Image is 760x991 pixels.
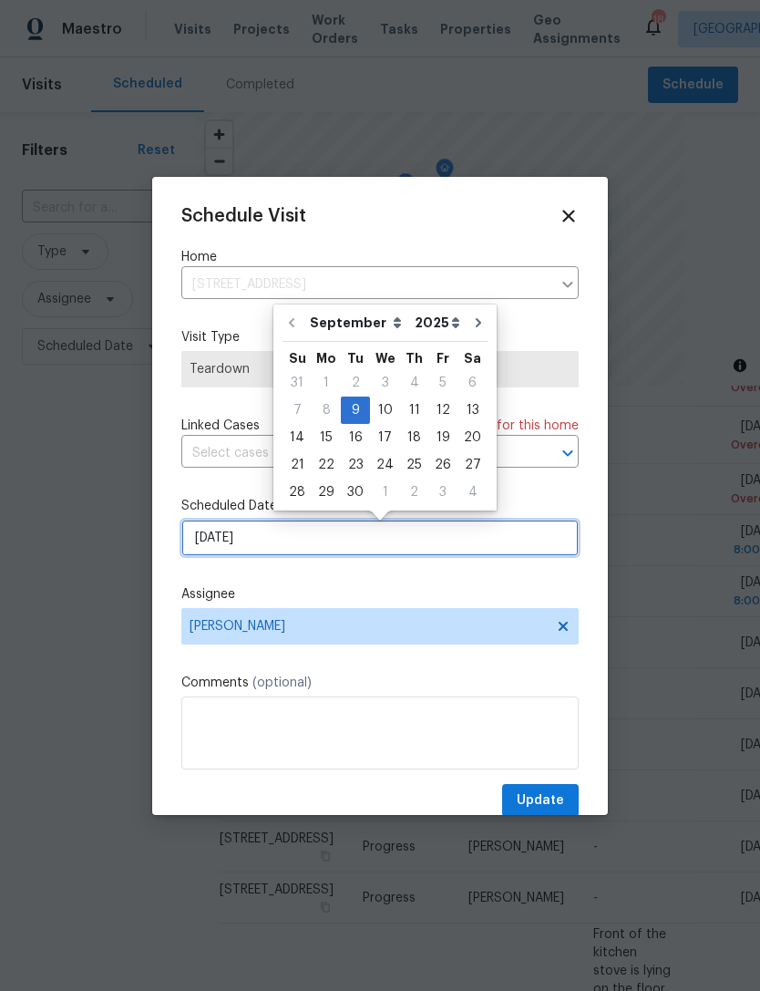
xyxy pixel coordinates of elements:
[316,352,336,365] abbr: Monday
[181,248,579,266] label: Home
[410,309,465,336] select: Year
[282,424,312,451] div: Sun Sep 14 2025
[282,370,312,396] div: 31
[181,328,579,346] label: Visit Type
[252,676,312,689] span: (optional)
[400,479,428,506] div: Thu Oct 02 2025
[370,451,400,479] div: Wed Sep 24 2025
[312,369,341,397] div: Mon Sep 01 2025
[436,352,449,365] abbr: Friday
[181,271,551,299] input: Enter in an address
[428,425,457,450] div: 19
[428,479,457,506] div: Fri Oct 03 2025
[428,397,457,423] div: 12
[181,674,579,692] label: Comments
[555,440,580,466] button: Open
[370,452,400,478] div: 24
[502,784,579,818] button: Update
[370,397,400,424] div: Wed Sep 10 2025
[341,424,370,451] div: Tue Sep 16 2025
[400,369,428,397] div: Thu Sep 04 2025
[457,370,488,396] div: 6
[282,451,312,479] div: Sun Sep 21 2025
[341,397,370,424] div: Tue Sep 09 2025
[370,425,400,450] div: 17
[370,480,400,505] div: 1
[457,397,488,423] div: 13
[341,369,370,397] div: Tue Sep 02 2025
[400,451,428,479] div: Thu Sep 25 2025
[341,451,370,479] div: Tue Sep 23 2025
[312,452,341,478] div: 22
[370,370,400,396] div: 3
[282,452,312,478] div: 21
[341,452,370,478] div: 23
[312,425,341,450] div: 15
[190,619,547,634] span: [PERSON_NAME]
[341,397,370,423] div: 9
[457,479,488,506] div: Sat Oct 04 2025
[282,425,312,450] div: 14
[375,352,395,365] abbr: Wednesday
[341,370,370,396] div: 2
[312,370,341,396] div: 1
[282,397,312,424] div: Sun Sep 07 2025
[370,369,400,397] div: Wed Sep 03 2025
[282,479,312,506] div: Sun Sep 28 2025
[278,305,305,341] button: Go to previous month
[312,479,341,506] div: Mon Sep 29 2025
[341,479,370,506] div: Tue Sep 30 2025
[341,425,370,450] div: 16
[400,452,428,478] div: 25
[312,480,341,505] div: 29
[181,497,579,515] label: Scheduled Date
[428,424,457,451] div: Fri Sep 19 2025
[428,480,457,505] div: 3
[341,480,370,505] div: 30
[181,439,528,468] input: Select cases
[312,451,341,479] div: Mon Sep 22 2025
[400,425,428,450] div: 18
[457,451,488,479] div: Sat Sep 27 2025
[282,397,312,423] div: 7
[312,397,341,424] div: Mon Sep 08 2025
[457,397,488,424] div: Sat Sep 13 2025
[370,397,400,423] div: 10
[400,480,428,505] div: 2
[305,309,410,336] select: Month
[370,479,400,506] div: Wed Oct 01 2025
[406,352,423,365] abbr: Thursday
[517,790,564,812] span: Update
[428,452,457,478] div: 26
[181,417,260,435] span: Linked Cases
[181,585,579,604] label: Assignee
[190,360,570,378] span: Teardown
[400,397,428,424] div: Thu Sep 11 2025
[428,370,457,396] div: 5
[282,480,312,505] div: 28
[428,369,457,397] div: Fri Sep 05 2025
[181,207,306,225] span: Schedule Visit
[181,520,579,556] input: M/D/YYYY
[457,425,488,450] div: 20
[457,424,488,451] div: Sat Sep 20 2025
[370,424,400,451] div: Wed Sep 17 2025
[457,369,488,397] div: Sat Sep 06 2025
[457,480,488,505] div: 4
[347,352,364,365] abbr: Tuesday
[400,370,428,396] div: 4
[559,206,579,226] span: Close
[465,305,492,341] button: Go to next month
[428,451,457,479] div: Fri Sep 26 2025
[400,424,428,451] div: Thu Sep 18 2025
[282,369,312,397] div: Sun Aug 31 2025
[289,352,306,365] abbr: Sunday
[400,397,428,423] div: 11
[457,452,488,478] div: 27
[428,397,457,424] div: Fri Sep 12 2025
[464,352,481,365] abbr: Saturday
[312,424,341,451] div: Mon Sep 15 2025
[312,397,341,423] div: 8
